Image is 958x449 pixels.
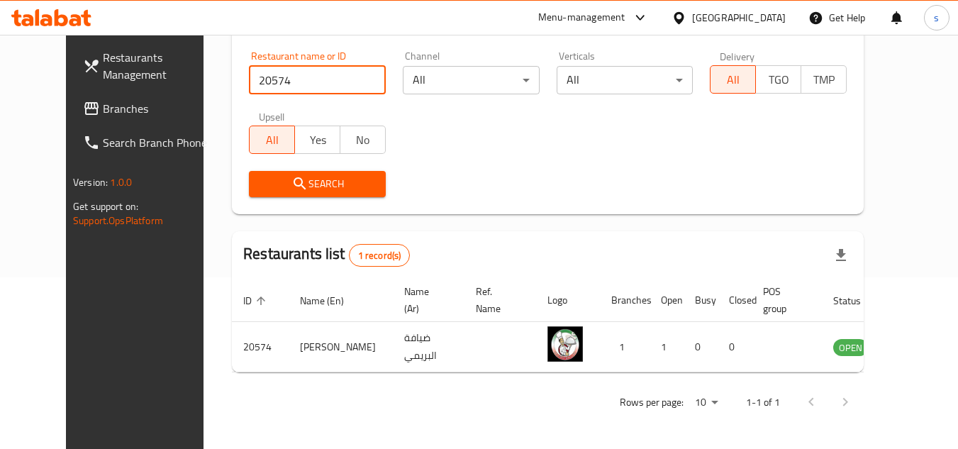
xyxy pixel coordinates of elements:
button: No [340,126,386,154]
th: Branches [600,279,650,322]
button: TMP [801,65,847,94]
span: Branches [103,100,215,117]
th: Busy [684,279,718,322]
label: Delivery [720,51,755,61]
button: Search [249,171,386,197]
span: Search Branch Phone [103,134,215,151]
th: Closed [718,279,752,322]
a: Branches [72,92,226,126]
a: Search Branch Phone [72,126,226,160]
div: All [403,66,540,94]
a: Support.OpsPlatform [73,211,163,230]
h2: Restaurants list [243,243,410,267]
span: 1.0.0 [110,173,132,192]
span: Yes [301,130,335,150]
p: 1-1 of 1 [746,394,780,411]
div: Rows per page: [689,392,723,414]
span: Restaurants Management [103,49,215,83]
button: All [249,126,295,154]
span: Status [833,292,879,309]
span: ID [243,292,270,309]
div: All [557,66,694,94]
td: 0 [718,322,752,372]
span: Name (En) [300,292,362,309]
div: Total records count [349,244,411,267]
label: Upsell [259,111,285,121]
th: Open [650,279,684,322]
span: Ref. Name [476,283,519,317]
span: s [934,10,939,26]
span: Name (Ar) [404,283,447,317]
span: Version: [73,173,108,192]
span: All [255,130,289,150]
p: Rows per page: [620,394,684,411]
span: No [346,130,380,150]
td: 0 [684,322,718,372]
a: Restaurants Management [72,40,226,92]
span: TMP [807,70,841,90]
div: [GEOGRAPHIC_DATA] [692,10,786,26]
h2: Restaurant search [249,17,847,38]
th: Logo [536,279,600,322]
div: Menu-management [538,9,625,26]
table: enhanced table [232,279,945,372]
img: Dhiafat Al Buraimi [547,326,583,362]
span: 1 record(s) [350,249,410,262]
input: Search for restaurant name or ID.. [249,66,386,94]
td: 1 [650,322,684,372]
button: Yes [294,126,340,154]
span: Get support on: [73,197,138,216]
span: OPEN [833,340,868,356]
td: 1 [600,322,650,372]
button: All [710,65,756,94]
span: TGO [762,70,796,90]
td: ضيافة البريمي [393,322,464,372]
span: All [716,70,750,90]
span: Search [260,175,374,193]
button: TGO [755,65,801,94]
td: [PERSON_NAME] [289,322,393,372]
td: 20574 [232,322,289,372]
span: POS group [763,283,805,317]
div: Export file [824,238,858,272]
